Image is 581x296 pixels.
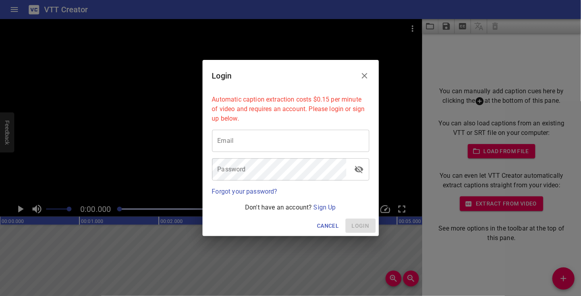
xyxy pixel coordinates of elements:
[317,221,339,231] span: Cancel
[314,204,336,211] a: Sign Up
[349,160,369,179] button: toggle password visibility
[212,188,278,195] a: Forgot your password?
[355,66,374,85] button: Close
[346,219,376,233] span: Please enter your email and password above.
[212,95,369,123] p: Automatic caption extraction costs $0.15 per minute of video and requires an account. Please logi...
[314,219,342,233] button: Cancel
[212,203,369,212] p: Don't have an account?
[212,69,232,82] h6: Login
